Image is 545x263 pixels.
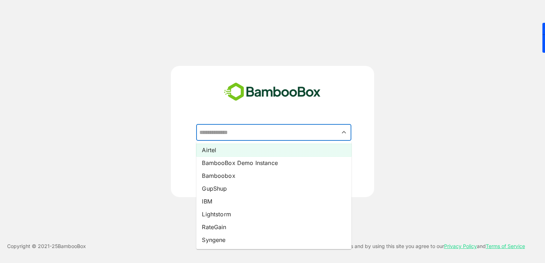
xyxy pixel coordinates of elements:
[196,156,351,169] li: BambooBox Demo Instance
[339,128,349,137] button: Close
[196,144,351,156] li: Airtel
[302,242,525,251] p: This site uses cookies and by using this site you agree to our and
[196,233,351,246] li: Syngene
[196,195,351,208] li: IBM
[196,208,351,221] li: Lightstorm
[196,169,351,182] li: Bamboobox
[444,243,477,249] a: Privacy Policy
[486,243,525,249] a: Terms of Service
[220,80,325,104] img: bamboobox
[196,221,351,233] li: RateGain
[7,242,86,251] p: Copyright © 2021- 25 BambooBox
[196,182,351,195] li: GupShup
